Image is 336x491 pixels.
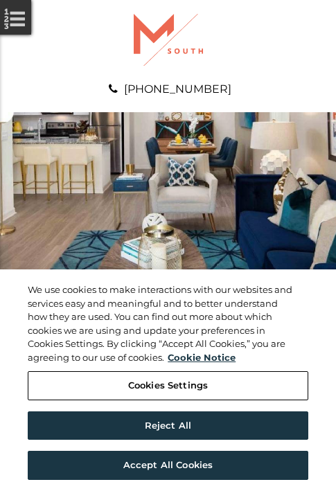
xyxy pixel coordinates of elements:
a: More information about your privacy [168,352,236,363]
button: Accept All Cookies [28,451,308,480]
div: We use cookies to make interactions with our websites and services easy and meaningful and to bet... [28,283,293,364]
button: Cookies Settings [28,371,308,400]
a: [PHONE_NUMBER] [124,82,231,96]
img: A graphic with a red M and the word SOUTH. [134,14,203,66]
button: Reject All [28,411,308,440]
